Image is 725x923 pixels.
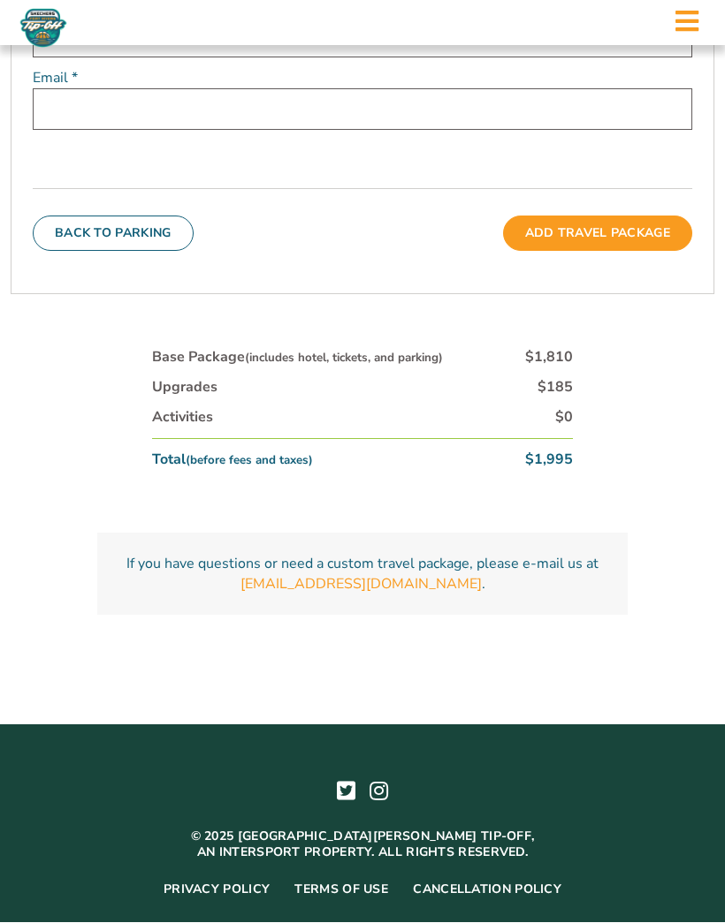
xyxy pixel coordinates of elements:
a: Privacy Policy [164,882,270,898]
a: Cancellation Policy [413,882,561,898]
p: If you have questions or need a custom travel package, please e-mail us at . [118,555,607,594]
div: $1,810 [525,348,573,367]
a: [EMAIL_ADDRESS][DOMAIN_NAME] [240,575,482,594]
div: Upgrades [152,378,217,397]
label: Email * [33,69,692,88]
div: Activities [152,408,213,427]
button: Add Travel Package [503,216,692,252]
img: Fort Myers Tip-Off [18,9,69,49]
div: $0 [555,408,573,427]
small: (before fees and taxes) [186,453,313,469]
div: Base Package [152,348,443,367]
div: $185 [538,378,573,397]
div: Total [152,450,313,470]
small: (includes hotel, tickets, and parking) [245,351,443,367]
div: $1,995 [525,450,573,470]
a: Terms of Use [294,882,388,898]
p: © 2025 [GEOGRAPHIC_DATA][PERSON_NAME] Tip-off, an Intersport property. All rights reserved. [186,829,539,861]
button: Back To Parking [33,216,194,252]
